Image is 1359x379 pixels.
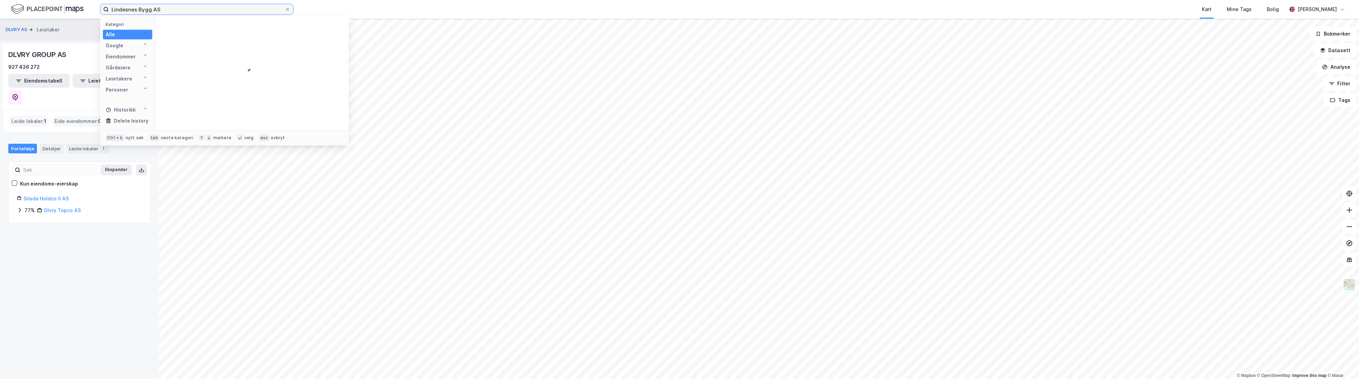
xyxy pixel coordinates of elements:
[144,43,150,48] img: spinner.a6d8c91a73a9ac5275cf975e30b51cfb.svg
[1314,44,1356,57] button: Datasett
[100,145,107,152] div: 1
[1227,5,1252,13] div: Mine Tags
[259,134,270,141] div: esc
[106,106,136,114] div: Historikk
[244,135,253,141] div: velg
[98,117,102,125] span: 0
[1324,346,1359,379] iframe: Chat Widget
[66,144,109,153] div: Leide lokaler
[161,135,193,141] div: neste kategori
[1343,278,1356,291] img: Z
[20,165,96,175] input: Søk
[8,74,70,88] button: Eiendomstabell
[23,196,69,201] a: Sileda Holdco II AS
[6,26,29,33] button: DLVRY AS
[44,207,81,213] a: Dlvry Topco AS
[1202,5,1212,13] div: Kart
[144,54,150,59] img: spinner.a6d8c91a73a9ac5275cf975e30b51cfb.svg
[106,134,124,141] div: Ctrl + k
[106,64,131,72] div: Gårdeiere
[8,49,68,60] div: DLVRY GROUP AS
[1323,77,1356,91] button: Filter
[213,135,231,141] div: markere
[20,180,78,188] div: Kun eiendoms-eierskap
[1324,93,1356,107] button: Tags
[52,116,104,127] div: Eide eiendommer :
[40,144,64,153] div: Detaljer
[106,86,128,94] div: Personer
[106,22,152,27] div: Kategori
[9,116,49,127] div: Leide lokaler :
[271,135,285,141] div: avbryt
[1316,60,1356,74] button: Analyse
[44,117,46,125] span: 1
[1267,5,1279,13] div: Bolig
[106,53,136,61] div: Eiendommer
[106,75,132,83] div: Leietakere
[109,4,285,15] input: Søk på adresse, matrikkel, gårdeiere, leietakere eller personer
[144,65,150,70] img: spinner.a6d8c91a73a9ac5275cf975e30b51cfb.svg
[126,135,144,141] div: nytt søk
[1324,346,1359,379] div: Kontrollprogram for chat
[1237,373,1256,378] a: Mapbox
[106,30,115,39] div: Alle
[247,68,258,79] img: spinner.a6d8c91a73a9ac5275cf975e30b51cfb.svg
[8,144,37,153] div: Portefølje
[25,206,35,215] div: 77%
[106,41,123,50] div: Google
[144,76,150,82] img: spinner.a6d8c91a73a9ac5275cf975e30b51cfb.svg
[149,134,160,141] div: tab
[8,63,40,71] div: 927 436 272
[1257,373,1291,378] a: OpenStreetMap
[11,3,84,15] img: logo.f888ab2527a4732fd821a326f86c7f29.svg
[1292,373,1327,378] a: Improve this map
[144,107,150,113] img: spinner.a6d8c91a73a9ac5275cf975e30b51cfb.svg
[100,164,132,176] button: Ekspander
[73,74,134,88] button: Leietakertabell
[144,87,150,93] img: spinner.a6d8c91a73a9ac5275cf975e30b51cfb.svg
[37,26,59,34] div: Leietaker
[1298,5,1337,13] div: [PERSON_NAME]
[1310,27,1356,41] button: Bokmerker
[114,117,148,125] div: Delete history
[144,32,150,37] img: spinner.a6d8c91a73a9ac5275cf975e30b51cfb.svg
